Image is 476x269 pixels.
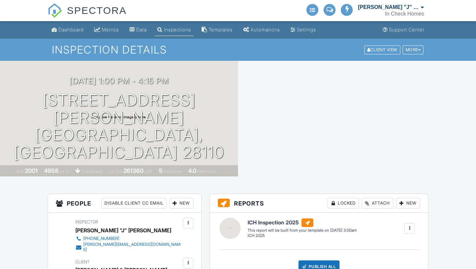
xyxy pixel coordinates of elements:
h1: [STREET_ADDRESS][PERSON_NAME] [GEOGRAPHIC_DATA], [GEOGRAPHIC_DATA] 28110 [11,92,227,161]
span: sq. ft. [59,169,69,174]
h3: [DATE] 1:00 pm - 4:15 pm [69,76,169,85]
div: New [396,198,420,209]
div: [PHONE_NUMBER] [83,236,119,241]
div: More [403,45,424,54]
span: Built [17,169,24,174]
a: Automations (Advanced) [241,24,283,36]
a: Dashboard [49,24,86,36]
a: Data [127,24,149,36]
span: Inspector [75,219,98,224]
a: [PERSON_NAME][EMAIL_ADDRESS][DOMAIN_NAME] [75,242,181,252]
a: SPECTORA [48,10,127,22]
a: Inspections [155,24,194,36]
a: Support Center [380,24,427,36]
div: Dashboard [59,27,84,32]
div: Attach [362,198,393,209]
div: 2001 [25,167,38,174]
h3: People [48,194,201,213]
div: Disable Client CC Email [101,198,167,209]
div: 4.0 [188,167,196,174]
div: Metrics [102,27,119,32]
span: sq.ft. [144,169,153,174]
a: Settings [288,24,319,36]
div: [PERSON_NAME] "J" [PERSON_NAME] [358,4,419,11]
span: SPECTORA [67,3,127,17]
div: Settings [297,27,316,32]
a: Metrics [92,24,122,36]
a: Templates [199,24,235,36]
span: Lot Size [108,169,122,174]
div: This report will be built from your template on [DATE] 3:00am [248,228,357,233]
span: crawlspace [82,169,102,174]
div: Locked [328,198,359,209]
div: [PERSON_NAME] "J" [PERSON_NAME] [75,225,171,235]
span: Client [75,259,90,264]
div: 261360 [123,167,143,174]
div: In Check Homes [385,11,424,17]
a: Client View [364,47,402,52]
div: 5 [159,167,163,174]
h1: Inspection Details [52,44,424,56]
div: Client View [364,45,400,54]
div: Data [136,27,147,32]
div: ICH 2025 [248,233,357,239]
h3: Reports [210,194,428,213]
div: Automations [251,27,280,32]
div: New [169,198,193,209]
div: Templates [209,27,233,32]
div: Inspections [164,27,191,32]
div: [PERSON_NAME][EMAIL_ADDRESS][DOMAIN_NAME] [83,242,181,252]
span: bedrooms [164,169,182,174]
span: bathrooms [197,169,216,174]
h6: ICH Inspection 2025 [248,218,357,227]
div: Support Center [389,27,424,32]
img: The Best Home Inspection Software - Spectora [48,3,62,18]
a: [PHONE_NUMBER] [75,235,181,242]
div: 4958 [44,167,59,174]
